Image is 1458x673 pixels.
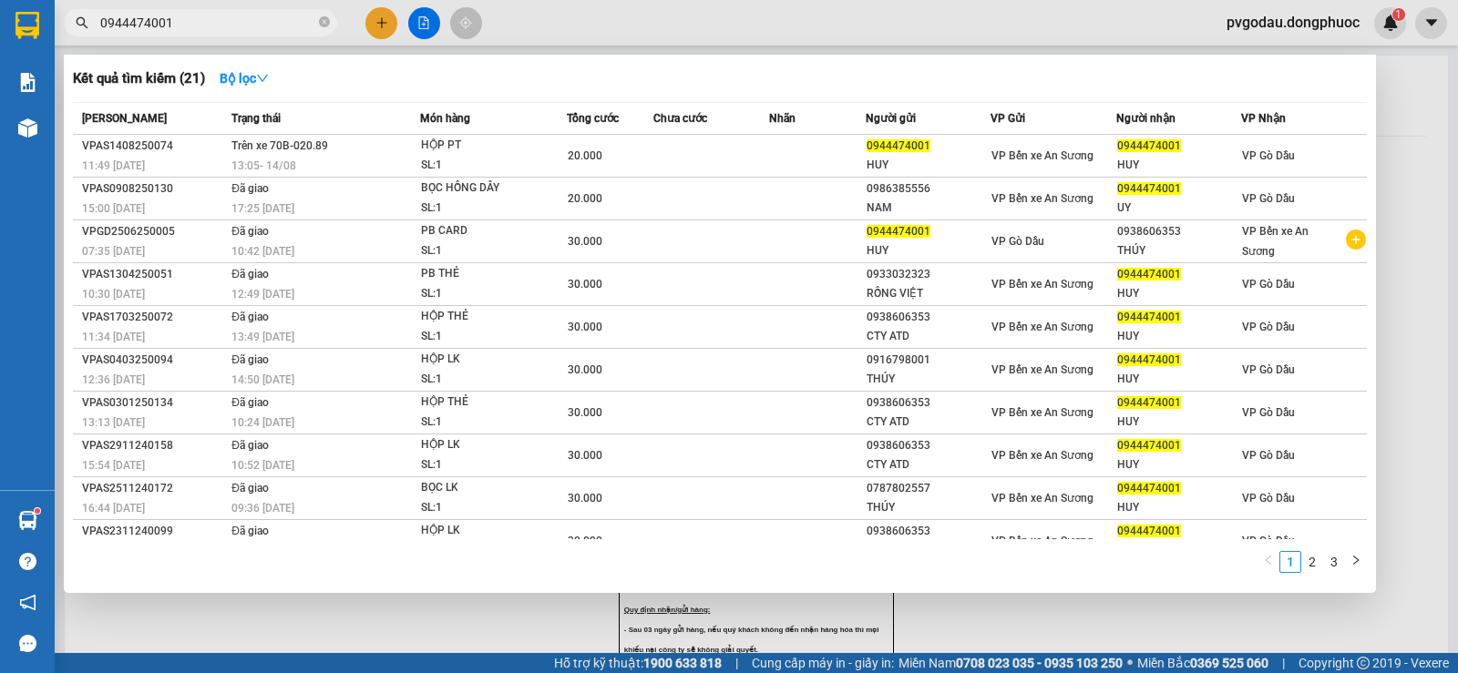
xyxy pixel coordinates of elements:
[1345,551,1367,573] button: right
[769,112,796,125] span: Nhãn
[991,192,1093,205] span: VP Bến xe An Sương
[1280,552,1300,572] a: 1
[421,241,558,261] div: SL: 1
[867,241,991,260] div: HUY
[421,455,558,475] div: SL: 1
[1263,555,1274,566] span: left
[231,396,269,409] span: Đã giao
[1242,321,1295,333] span: VP Gò Dầu
[82,436,226,455] div: VPAS2911240158
[867,308,991,327] div: 0938606353
[421,393,558,413] div: HỘP THẺ
[421,521,558,541] div: HỘP LK
[867,393,991,413] div: 0938606353
[867,284,991,303] div: RỒNG VIỆT
[18,73,37,92] img: solution-icon
[1346,229,1366,250] span: plus-circle
[82,522,226,541] div: VPAS2311240099
[18,118,37,138] img: warehouse-icon
[1117,222,1241,241] div: 0938606353
[568,406,602,419] span: 30.000
[82,179,226,199] div: VPAS0908250130
[568,449,602,462] span: 30.000
[1324,552,1344,572] a: 3
[231,331,294,343] span: 13:49 [DATE]
[991,235,1044,248] span: VP Gò Dầu
[82,159,145,172] span: 11:49 [DATE]
[867,225,930,238] span: 0944474001
[421,370,558,390] div: SL: 1
[19,553,36,570] span: question-circle
[867,370,991,389] div: THÚY
[1117,455,1241,474] div: HUY
[421,178,558,199] div: BỌC HỒNG DÂY
[867,156,991,175] div: HUY
[421,413,558,433] div: SL: 1
[231,245,294,258] span: 10:42 [DATE]
[421,478,558,498] div: BỌC LK
[568,363,602,376] span: 30.000
[567,112,619,125] span: Tổng cước
[421,264,558,284] div: PB THẺ
[1350,555,1361,566] span: right
[568,492,602,505] span: 30.000
[82,112,167,125] span: [PERSON_NAME]
[82,308,226,327] div: VPAS1703250072
[231,182,269,195] span: Đã giao
[5,117,192,128] span: [PERSON_NAME]:
[231,525,269,537] span: Đã giao
[1117,327,1241,346] div: HUY
[867,498,991,517] div: THÚY
[991,492,1093,505] span: VP Bến xe An Sương
[231,268,269,280] span: Đã giao
[319,15,330,32] span: close-circle
[1242,449,1295,462] span: VP Gò Dầu
[82,222,226,241] div: VPGD2506250005
[867,413,991,432] div: CTY ATD
[568,192,602,205] span: 20.000
[867,139,930,152] span: 0944474001
[1117,241,1241,260] div: THÚY
[73,69,205,88] h3: Kết quả tìm kiếm ( 21 )
[256,72,269,85] span: down
[82,331,145,343] span: 11:34 [DATE]
[82,479,226,498] div: VPAS2511240172
[231,416,294,429] span: 10:24 [DATE]
[1117,370,1241,389] div: HUY
[1301,551,1323,573] li: 2
[1117,498,1241,517] div: HUY
[421,307,558,327] div: HỘP THẺ
[867,265,991,284] div: 0933032323
[1302,552,1322,572] a: 2
[231,502,294,515] span: 09:36 [DATE]
[421,136,558,156] div: HỘP PT
[867,199,991,218] div: NAM
[867,455,991,474] div: CTY ATD
[1117,396,1181,409] span: 0944474001
[991,149,1093,162] span: VP Bến xe An Sương
[991,112,1025,125] span: VP Gửi
[867,436,991,455] div: 0938606353
[82,245,145,258] span: 07:35 [DATE]
[867,351,991,370] div: 0916798001
[40,132,111,143] span: 12:24:05 [DATE]
[231,159,296,172] span: 13:05 - 14/08
[100,13,315,33] input: Tìm tên, số ĐT hoặc mã đơn
[82,502,145,515] span: 16:44 [DATE]
[421,199,558,219] div: SL: 1
[421,156,558,176] div: SL: 1
[1242,363,1295,376] span: VP Gò Dầu
[231,225,269,238] span: Đã giao
[991,321,1093,333] span: VP Bến xe An Sương
[1242,406,1295,419] span: VP Gò Dầu
[421,284,558,304] div: SL: 1
[421,435,558,455] div: HỘP LK
[991,406,1093,419] span: VP Bến xe An Sương
[231,112,281,125] span: Trạng thái
[231,202,294,215] span: 17:25 [DATE]
[231,288,294,301] span: 12:49 [DATE]
[568,149,602,162] span: 20.000
[1117,525,1181,537] span: 0944474001
[82,373,145,386] span: 12:36 [DATE]
[1242,149,1295,162] span: VP Gò Dầu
